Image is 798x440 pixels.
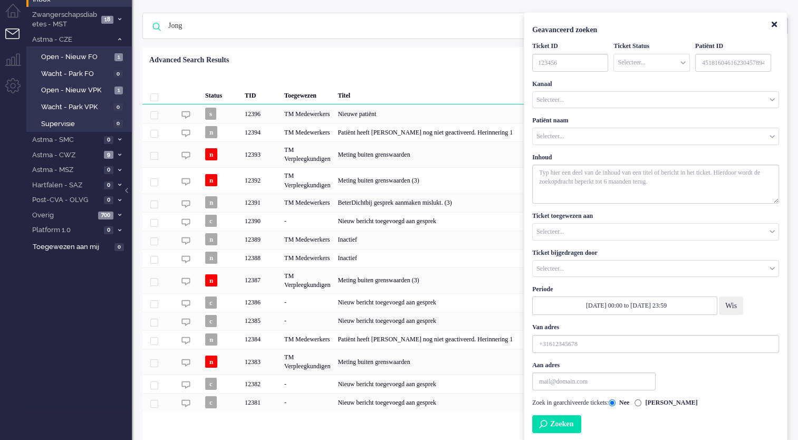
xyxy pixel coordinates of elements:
[149,55,229,65] div: Advanced Search Results
[205,378,217,390] span: c
[205,396,217,408] span: c
[181,199,190,208] img: ic_chat_grey.svg
[101,16,113,24] span: 18
[281,212,334,231] div: -
[205,252,217,264] span: n
[31,135,101,145] span: Astma - SMC
[695,54,771,72] input: Customer ID
[334,349,687,375] div: Meting buiten grenswaarden
[241,312,281,330] div: 12385
[241,393,281,412] div: 12381
[41,119,111,129] span: Supervisie
[181,299,190,308] img: ic_chat_grey.svg
[241,267,281,293] div: 12387
[281,330,334,349] div: TM Medewerkers
[142,194,787,212] div: 12391
[634,398,697,407] label: [PERSON_NAME]
[609,399,616,406] input: Zoek in gearchiveerde tickets No
[532,296,717,315] input: Select date
[113,70,123,78] span: 0
[31,195,101,205] span: Post-CVA - OLVG
[532,335,779,353] input: Van adres
[205,174,217,186] span: n
[241,212,281,231] div: 12390
[41,102,111,112] span: Wacht - Park VPK
[281,194,334,212] div: TM Medewerkers
[241,194,281,212] div: 12391
[113,120,123,128] span: 0
[334,104,687,123] div: Nieuwe patiënt
[205,356,217,368] span: n
[532,248,598,257] label: Ticket bijgedragen door
[142,231,787,249] div: 12389
[31,150,101,160] span: Astma - CWZ
[334,231,687,249] div: Inactief
[241,167,281,193] div: 12392
[205,148,217,160] span: n
[532,285,553,294] label: Periode
[205,333,217,346] span: n
[281,83,334,104] div: Toegewezen
[31,225,101,235] span: Platform 1.0
[695,42,723,51] label: Patiënt ID
[281,312,334,330] div: -
[31,180,101,190] span: Hartfalen - SAZ
[104,166,113,174] span: 0
[613,54,689,72] div: Ticket Status
[201,83,241,104] div: Status
[532,80,552,89] label: Kanaal
[181,380,190,389] img: ic_chat_grey.svg
[31,35,112,45] span: Astma - CZE
[532,153,552,162] label: Inhoud
[142,293,787,312] div: 12386
[41,69,111,79] span: Wacht - Park FO
[31,241,132,252] a: Toegewezen aan mij 0
[334,249,687,267] div: Inactief
[5,53,29,77] li: Supervisor menu
[281,393,334,412] div: -
[31,51,131,62] a: Open - Nieuw FO 1
[160,13,694,39] input: Zoek: ticket ID, patiëntnaam, patiëntID, inhoud, titel, adres
[5,4,29,27] li: Dashboard menu
[613,42,649,51] label: Ticket Status
[205,126,217,138] span: n
[181,129,190,138] img: ic_chat_grey.svg
[334,293,687,312] div: Nieuw bericht toegevoegd aan gesprek
[334,330,687,349] div: Patiënt heeft [PERSON_NAME] nog niet geactiveerd. Herinnering 1
[142,167,787,193] div: 12392
[5,78,29,102] li: Admin menu
[142,267,787,293] div: 12387
[143,13,170,41] img: ic-search-icon.svg
[104,181,113,189] span: 0
[532,372,656,390] input: Aan adres
[5,28,29,52] li: Tickets menu
[31,211,95,221] span: Overig
[205,215,217,227] span: c
[113,103,123,111] span: 0
[281,141,334,167] div: TM Verpleegkundigen
[104,136,113,144] span: 0
[114,243,124,251] span: 0
[241,104,281,123] div: 12396
[142,212,787,231] div: 12390
[31,68,131,79] a: Wacht - Park FO 0
[281,167,334,193] div: TM Verpleegkundigen
[181,336,190,345] img: ic_chat_grey.svg
[181,399,190,408] img: ic_chat_grey.svg
[205,196,217,208] span: n
[241,330,281,349] div: 12384
[334,123,687,141] div: Patiënt heeft [PERSON_NAME] nog niet geactiveerd. Herinnering 1
[532,212,593,221] label: Ticket toegewezen aan
[31,10,98,30] span: Zwangerschapsdiabetes - MST
[334,312,687,330] div: Nieuw bericht toegevoegd aan gesprek
[241,83,281,104] div: TID
[181,255,190,264] img: ic_chat_grey.svg
[334,141,687,167] div: Meting buiten grenswaarden
[532,361,560,370] label: Aan adres
[181,318,190,327] img: ic_chat_grey.svg
[634,399,641,406] input: Zoek in gearchiveerde tickets Yes
[41,52,112,62] span: Open - Nieuw FO
[281,375,334,393] div: -
[532,398,779,408] div: Zoek in gearchiveerde tickets:
[205,274,217,286] span: n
